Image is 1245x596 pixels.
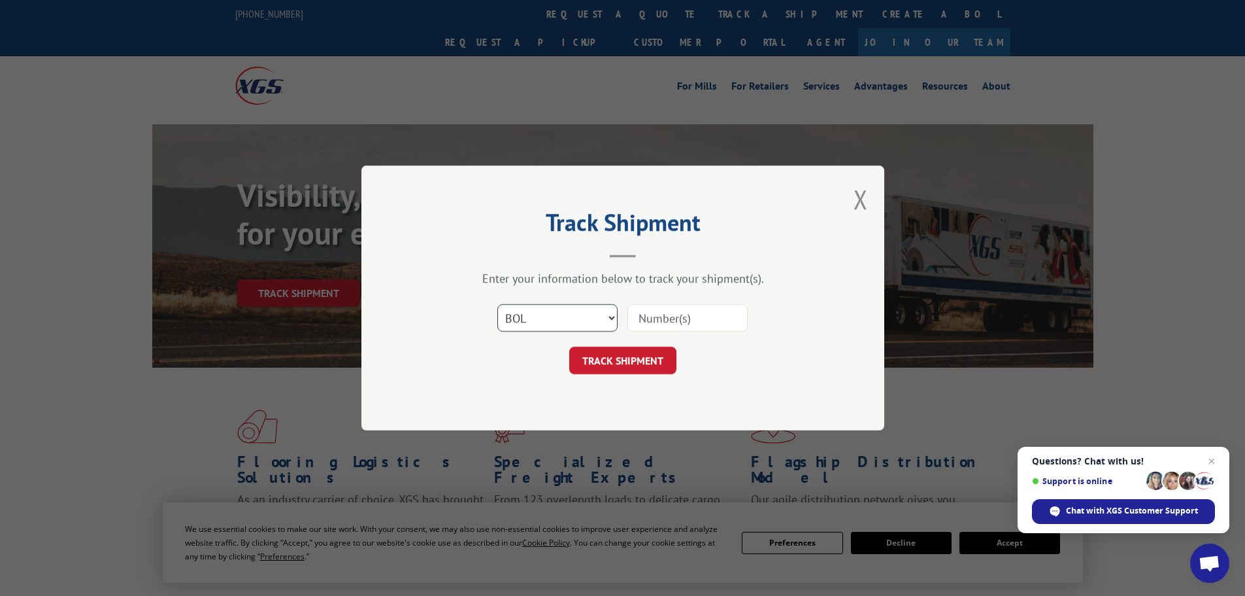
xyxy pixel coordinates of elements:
[427,213,819,238] h2: Track Shipment
[1032,476,1142,486] span: Support is online
[1032,456,1215,466] span: Questions? Chat with us!
[427,271,819,286] div: Enter your information below to track your shipment(s).
[627,304,748,332] input: Number(s)
[1066,505,1198,517] span: Chat with XGS Customer Support
[1204,453,1220,469] span: Close chat
[569,347,676,374] button: TRACK SHIPMENT
[1032,499,1215,524] div: Chat with XGS Customer Support
[1190,544,1229,583] div: Open chat
[854,182,868,217] button: Close modal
